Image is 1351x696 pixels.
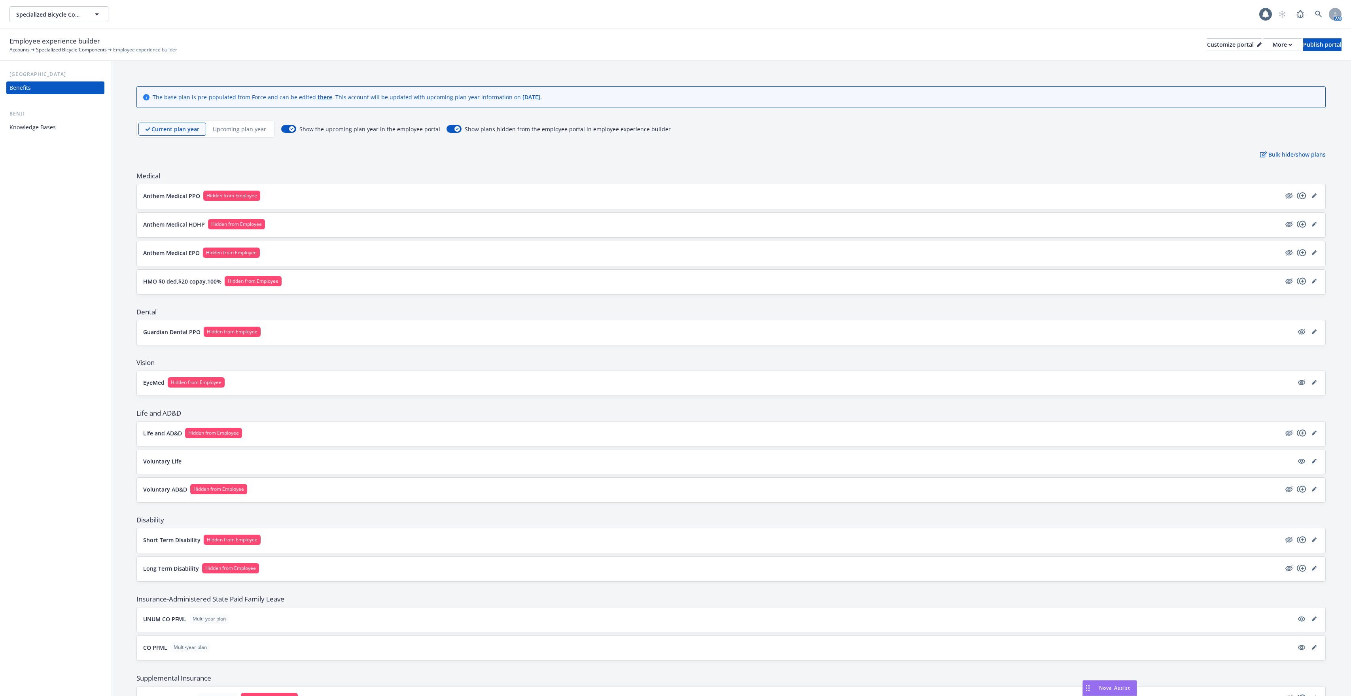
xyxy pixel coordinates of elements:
a: copyPlus [1297,191,1306,200]
a: copyPlus [1297,484,1306,494]
a: editPencil [1309,219,1319,229]
button: Long Term DisabilityHidden from Employee [143,563,1281,573]
span: Hidden from Employee [206,249,257,256]
span: Hidden from Employee [171,379,221,386]
span: Specialized Bicycle Components [16,10,85,19]
button: Anthem Medical HDHPHidden from Employee [143,219,1281,229]
button: Anthem Medical PPOHidden from Employee [143,191,1281,201]
button: CO PFMLMulti-year plan [143,642,1294,652]
a: hidden [1284,484,1294,494]
p: Anthem Medical PPO [143,192,200,200]
a: hidden [1284,191,1294,200]
a: Specialized Bicycle Components [36,46,107,53]
span: . This account will be updated with upcoming plan year information on [332,93,522,101]
p: Upcoming plan year [213,125,266,133]
p: Short Term Disability [143,536,201,544]
span: Show the upcoming plan year in the employee portal [299,125,440,133]
span: Medical [136,171,1326,181]
p: EyeMed [143,378,165,387]
p: Life and AD&D [143,429,182,437]
button: Specialized Bicycle Components [9,6,108,22]
p: Long Term Disability [143,564,199,573]
span: hidden [1297,327,1306,337]
span: Hidden from Employee [205,565,256,572]
a: Start snowing [1274,6,1290,22]
span: Disability [136,515,1326,525]
span: Hidden from Employee [211,221,262,228]
div: Drag to move [1083,681,1093,696]
span: Dental [136,307,1326,317]
a: Accounts [9,46,30,53]
span: Life and AD&D [136,409,1326,418]
a: editPencil [1309,327,1319,337]
div: Publish portal [1303,39,1342,51]
a: editPencil [1309,456,1319,466]
span: Nova Assist [1099,685,1130,691]
span: Vision [136,358,1326,367]
a: Benefits [6,81,104,94]
a: editPencil [1309,564,1319,573]
a: Report a Bug [1292,6,1308,22]
a: hidden [1284,219,1294,229]
button: Anthem Medical EPOHidden from Employee [143,248,1281,258]
a: hidden [1284,428,1294,438]
a: copyPlus [1297,248,1306,257]
a: hidden [1284,276,1294,286]
span: Hidden from Employee [206,192,257,199]
span: Hidden from Employee [207,536,257,543]
button: Customize portal [1207,38,1262,51]
div: [GEOGRAPHIC_DATA] [6,70,104,78]
span: Hidden from Employee [188,429,239,437]
a: editPencil [1309,276,1319,286]
a: copyPlus [1297,219,1306,229]
span: Multi-year plan [174,644,207,651]
button: Guardian Dental PPOHidden from Employee [143,327,1294,337]
a: visible [1297,614,1306,624]
a: visible [1297,456,1306,466]
a: editPencil [1309,614,1319,624]
span: Hidden from Employee [207,328,257,335]
span: Multi-year plan [193,615,226,622]
button: More [1263,38,1302,51]
span: [DATE] . [522,93,542,101]
span: hidden [1284,248,1294,257]
a: hidden [1284,535,1294,545]
a: copyPlus [1297,428,1306,438]
button: Voluntary AD&DHidden from Employee [143,484,1281,494]
button: EyeMedHidden from Employee [143,377,1294,388]
p: Bulk hide/show plans [1260,150,1326,159]
div: Customize portal [1207,39,1262,51]
div: Benji [6,110,104,118]
a: hidden [1297,378,1306,387]
p: Voluntary AD&D [143,485,187,494]
button: Nova Assist [1082,680,1137,696]
p: Current plan year [151,125,199,133]
p: Guardian Dental PPO [143,328,201,336]
a: editPencil [1309,248,1319,257]
button: Publish portal [1303,38,1342,51]
p: Voluntary Life [143,457,182,465]
a: copyPlus [1297,535,1306,545]
p: HMO $0 ded,$20 copay,100% [143,277,221,286]
p: UNUM CO PFML [143,615,186,623]
span: Insurance-Administered State Paid Family Leave [136,594,1326,604]
span: Employee experience builder [9,36,100,46]
a: visible [1297,643,1306,652]
div: Benefits [9,81,31,94]
div: Knowledge Bases [9,121,56,134]
span: Hidden from Employee [228,278,278,285]
a: hidden [1284,564,1294,573]
a: Search [1311,6,1326,22]
span: The base plan is pre-populated from Force and can be edited [153,93,318,101]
